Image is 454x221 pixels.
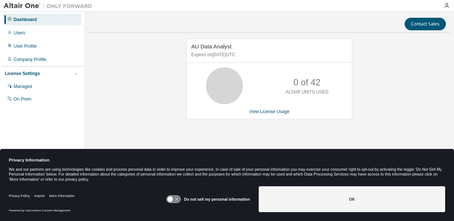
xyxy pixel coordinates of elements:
div: License Settings [5,71,40,76]
button: Contact Sales [405,18,446,30]
p: 0 of 42 [293,76,320,89]
div: Users [14,30,25,36]
p: Expires on [DATE] UTC [191,52,346,58]
div: On Prem [14,96,31,102]
div: Managed [14,84,32,89]
a: View License Usage [249,109,290,114]
img: Altair One [4,2,96,10]
div: Company Profile [14,57,46,62]
div: Dashboard [14,17,37,23]
p: ALTAIR UNITS USED [286,89,328,95]
div: User Profile [14,43,37,49]
span: AU Data Analyst [191,43,231,50]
